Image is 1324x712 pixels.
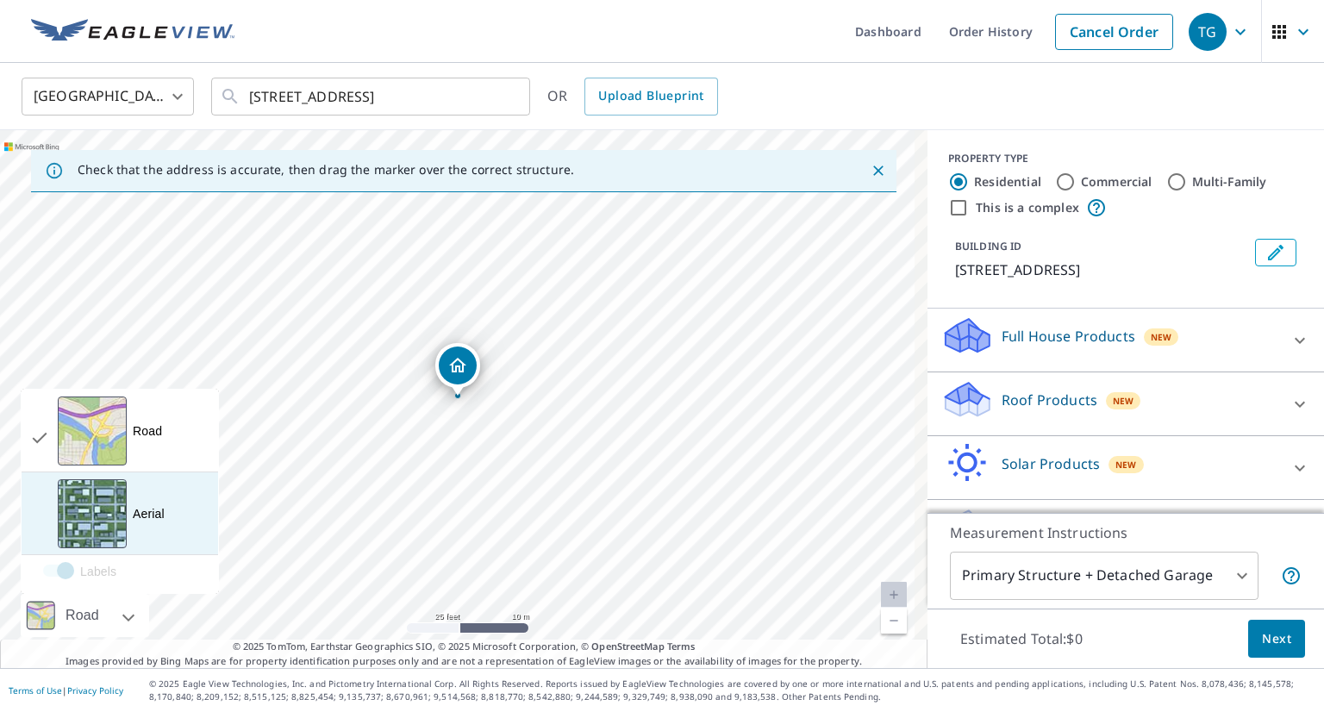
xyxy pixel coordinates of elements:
div: Primary Structure + Detached Garage [950,552,1258,600]
div: Road [60,594,104,637]
span: Upload Blueprint [598,85,703,107]
p: BUILDING ID [955,239,1021,253]
div: [GEOGRAPHIC_DATA] [22,72,194,121]
a: Terms of Use [9,684,62,696]
label: Commercial [1081,173,1152,190]
a: Upload Blueprint [584,78,717,116]
div: Full House ProductsNew [941,315,1310,365]
div: TG [1189,13,1227,51]
span: New [1151,330,1172,344]
div: Road [133,422,162,440]
p: © 2025 Eagle View Technologies, Inc. and Pictometry International Corp. All Rights Reserved. Repo... [149,678,1315,703]
div: disabled [22,555,218,593]
a: OpenStreetMap [591,640,664,653]
p: Check that the address is accurate, then drag the marker over the correct structure. [78,162,574,178]
p: Estimated Total: $0 [946,620,1096,658]
label: This is a complex [976,199,1079,216]
div: View aerial and more... [21,389,219,594]
a: Current Level 20, Zoom In Disabled [881,582,907,608]
input: Search by address or latitude-longitude [249,72,495,121]
div: OR [547,78,718,116]
p: Roof Products [1002,390,1097,410]
button: Next [1248,620,1305,659]
a: Current Level 20, Zoom Out [881,608,907,634]
label: Labels [22,563,253,580]
span: New [1115,458,1137,472]
span: Next [1262,628,1291,650]
span: © 2025 TomTom, Earthstar Geographics SIO, © 2025 Microsoft Corporation, © [233,640,696,654]
div: Aerial [133,505,165,522]
div: Road [21,594,149,637]
label: Multi-Family [1192,173,1267,190]
div: Roof ProductsNew [941,379,1310,428]
button: Close [867,159,890,182]
p: Full House Products [1002,326,1135,347]
a: Terms [667,640,696,653]
p: Solar Products [1002,453,1100,474]
img: EV Logo [31,19,234,45]
button: Edit building 1 [1255,239,1296,266]
a: Privacy Policy [67,684,123,696]
div: Solar ProductsNew [941,443,1310,492]
div: Dropped pin, building 1, Residential property, 2312 E 40th St Savannah, GA 31404 [435,343,480,397]
div: PROPERTY TYPE [948,151,1303,166]
span: Your report will include the primary structure and a detached garage if one exists. [1281,565,1302,586]
a: Cancel Order [1055,14,1173,50]
p: Measurement Instructions [950,522,1302,543]
div: Walls ProductsNew [941,507,1310,556]
span: New [1113,394,1134,408]
label: Residential [974,173,1041,190]
p: [STREET_ADDRESS] [955,259,1248,280]
p: | [9,685,123,696]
